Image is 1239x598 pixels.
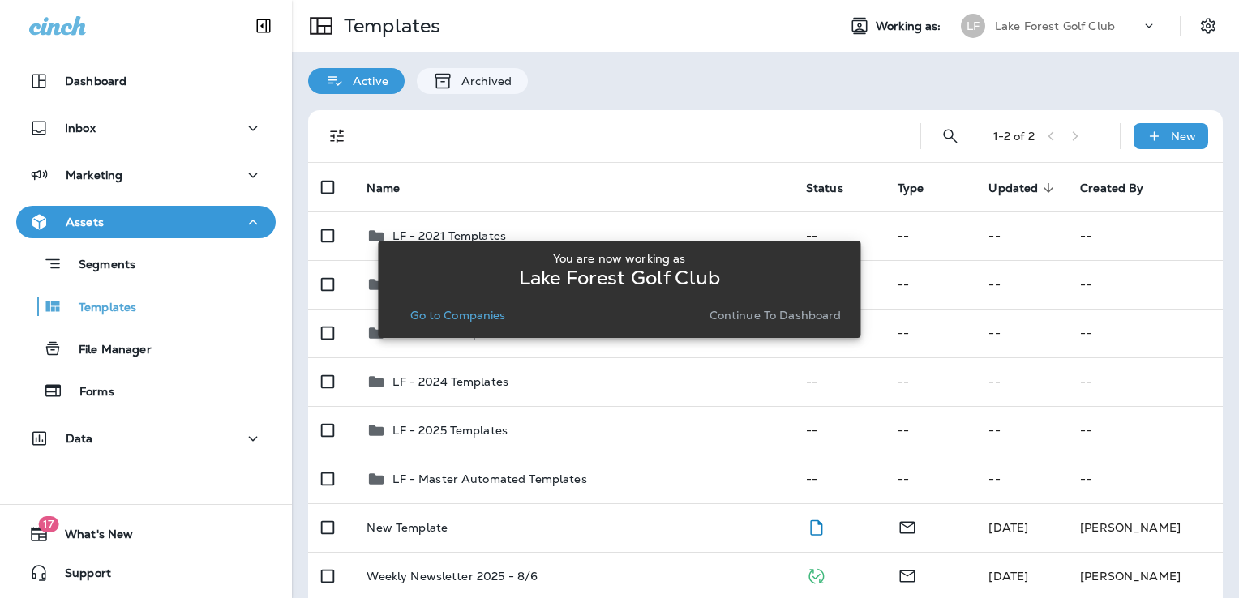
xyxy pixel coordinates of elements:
p: Weekly Newsletter 2025 - 8/6 [367,570,538,583]
p: You are now working as [553,252,685,265]
p: Inbox [65,122,96,135]
span: Name [367,182,400,195]
td: -- [1067,260,1223,309]
td: -- [885,211,976,260]
span: Support [49,566,111,586]
td: -- [1067,309,1223,357]
td: -- [975,455,1067,503]
button: Marketing [16,159,276,191]
span: Email [898,519,917,533]
span: Published [806,567,826,582]
p: Assets [66,216,104,229]
button: Continue to Dashboard [703,304,848,327]
td: -- [1067,455,1223,503]
button: Search Templates [934,120,967,152]
button: Assets [16,206,276,238]
span: Type [898,181,945,195]
td: -- [975,309,1067,357]
td: -- [885,309,976,357]
span: Type [898,182,924,195]
p: Data [66,432,93,445]
span: Email [898,567,917,582]
td: -- [1067,211,1223,260]
button: Dashboard [16,65,276,97]
span: Created By [1080,182,1143,195]
div: LF [961,14,985,38]
td: -- [975,211,1067,260]
span: Working as: [876,19,945,33]
button: Go to Companies [404,304,512,327]
td: -- [975,260,1067,309]
p: Lake Forest Golf Club [519,271,720,284]
button: Forms [16,374,276,408]
span: Created By [1080,181,1164,195]
p: Templates [337,14,440,38]
button: 17What's New [16,518,276,550]
td: -- [1067,406,1223,455]
p: Forms [63,385,114,400]
span: Updated [988,182,1038,195]
span: Pam Borrisove [988,520,1028,535]
td: -- [885,357,976,406]
td: -- [885,406,976,455]
button: Templates [16,289,276,323]
td: -- [1067,357,1223,406]
button: Data [16,422,276,455]
td: -- [975,406,1067,455]
button: Segments [16,246,276,281]
span: 17 [38,516,58,532]
td: -- [885,455,976,503]
p: Marketing [66,169,122,182]
button: File Manager [16,331,276,365]
button: Collapse Sidebar [241,10,286,42]
p: Dashboard [65,75,126,88]
p: New Template [367,521,448,534]
p: Active [345,75,388,88]
p: Segments [62,258,135,274]
p: Templates [62,301,136,316]
p: Continue to Dashboard [710,309,842,322]
button: Support [16,557,276,589]
span: Name [367,181,421,195]
button: Filters [321,120,354,152]
p: Go to Companies [410,309,505,322]
button: Settings [1194,11,1223,41]
td: [PERSON_NAME] [1067,503,1223,552]
p: Lake Forest Golf Club [995,19,1115,32]
div: 1 - 2 of 2 [993,130,1035,143]
span: Updated [988,181,1059,195]
td: -- [975,357,1067,406]
span: What's New [49,528,133,547]
p: New [1171,130,1196,143]
span: Pam Borrisove [988,569,1028,583]
button: Inbox [16,112,276,144]
td: -- [885,260,976,309]
p: File Manager [62,343,152,358]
